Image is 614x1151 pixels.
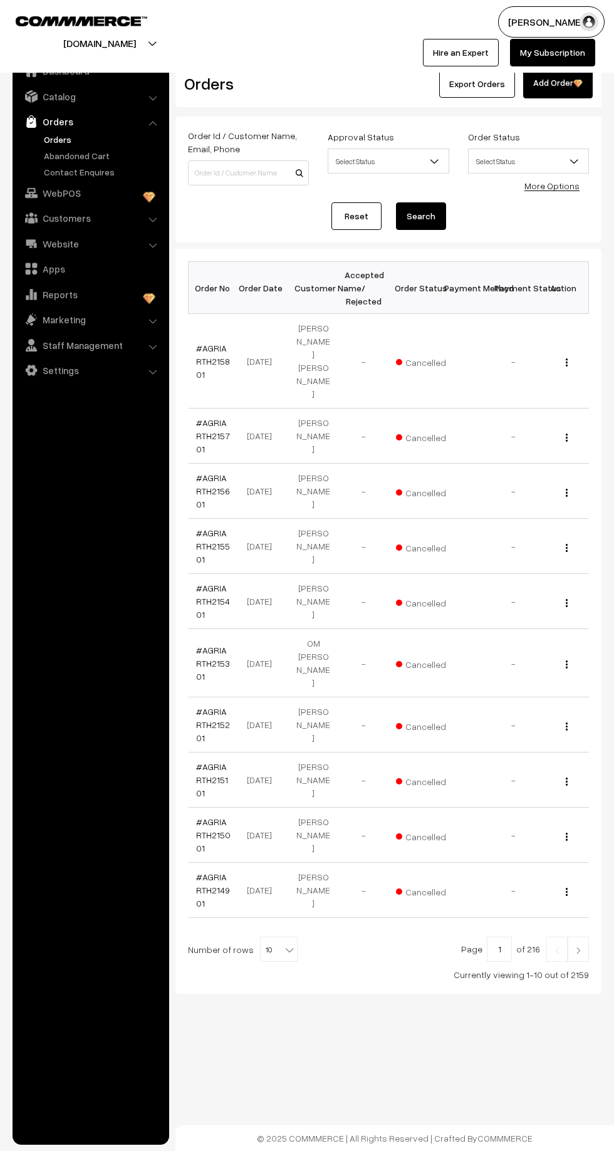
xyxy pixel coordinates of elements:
[188,943,254,956] span: Number of rows
[338,314,388,409] td: -
[238,753,288,808] td: [DATE]
[516,944,540,954] span: of 216
[16,110,165,133] a: Orders
[338,574,388,629] td: -
[396,882,459,898] span: Cancelled
[261,937,297,962] span: 10
[16,85,165,108] a: Catalog
[16,232,165,255] a: Website
[41,133,165,146] a: Orders
[328,130,394,143] label: Approval Status
[288,464,338,519] td: [PERSON_NAME]
[439,70,515,98] button: Export Orders
[16,13,125,28] a: COMMMERCE
[439,262,489,314] th: Payment Method
[196,706,230,743] a: #AGRIARTH215201
[288,753,338,808] td: [PERSON_NAME]
[238,629,288,697] td: [DATE]
[566,434,568,442] img: Menu
[338,753,388,808] td: -
[288,519,338,574] td: [PERSON_NAME]
[238,519,288,574] td: [DATE]
[489,464,539,519] td: -
[238,574,288,629] td: [DATE]
[288,574,338,629] td: [PERSON_NAME]
[238,314,288,409] td: [DATE]
[328,148,449,174] span: Select Status
[396,655,459,671] span: Cancelled
[196,645,230,682] a: #AGRIARTH215301
[396,202,446,230] button: Search
[288,409,338,464] td: [PERSON_NAME]
[189,262,239,314] th: Order No
[396,827,459,843] span: Cancelled
[328,150,448,172] span: Select Status
[489,863,539,918] td: -
[338,863,388,918] td: -
[196,761,228,798] a: #AGRIARTH215101
[188,160,309,185] input: Order Id / Customer Name / Customer Email / Customer Phone
[489,808,539,863] td: -
[468,130,520,143] label: Order Status
[396,717,459,733] span: Cancelled
[288,697,338,753] td: [PERSON_NAME]
[16,359,165,382] a: Settings
[238,262,288,314] th: Order Date
[523,69,593,98] a: Add Order
[396,593,459,610] span: Cancelled
[338,409,388,464] td: -
[338,464,388,519] td: -
[16,334,165,357] a: Staff Management
[338,262,388,314] th: Accepted / Rejected
[175,1125,614,1151] footer: © 2025 COMMMERCE | All Rights Reserved | Crafted By
[188,129,309,155] label: Order Id / Customer Name, Email, Phone
[573,947,584,954] img: Right
[196,816,231,853] a: #AGRIARTH215001
[566,599,568,607] img: Menu
[184,74,308,93] h2: Orders
[331,202,382,230] a: Reset
[539,262,589,314] th: Action
[196,872,230,909] a: #AGRIARTH214901
[388,262,439,314] th: Order Status
[196,472,230,509] a: #AGRIARTH215601
[16,182,165,204] a: WebPOS
[238,863,288,918] td: [DATE]
[510,39,595,66] a: My Subscription
[338,697,388,753] td: -
[489,314,539,409] td: -
[489,753,539,808] td: -
[41,149,165,162] a: Abandoned Cart
[489,409,539,464] td: -
[396,772,459,788] span: Cancelled
[566,660,568,669] img: Menu
[238,808,288,863] td: [DATE]
[580,13,598,31] img: user
[396,353,459,369] span: Cancelled
[396,428,459,444] span: Cancelled
[477,1133,533,1143] a: COMMMERCE
[260,937,298,962] span: 10
[489,574,539,629] td: -
[461,944,482,954] span: Page
[16,283,165,306] a: Reports
[196,528,230,565] a: #AGRIARTH215501
[188,968,589,981] div: Currently viewing 1-10 out of 2159
[498,6,605,38] button: [PERSON_NAME]
[489,519,539,574] td: -
[16,16,147,26] img: COMMMERCE
[196,417,230,454] a: #AGRIARTH215701
[288,262,338,314] th: Customer Name
[16,258,165,280] a: Apps
[338,808,388,863] td: -
[566,778,568,786] img: Menu
[489,697,539,753] td: -
[288,314,338,409] td: [PERSON_NAME] [PERSON_NAME]
[16,308,165,331] a: Marketing
[551,947,563,954] img: Left
[238,409,288,464] td: [DATE]
[469,150,588,172] span: Select Status
[396,483,459,499] span: Cancelled
[238,697,288,753] td: [DATE]
[423,39,499,66] a: Hire an Expert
